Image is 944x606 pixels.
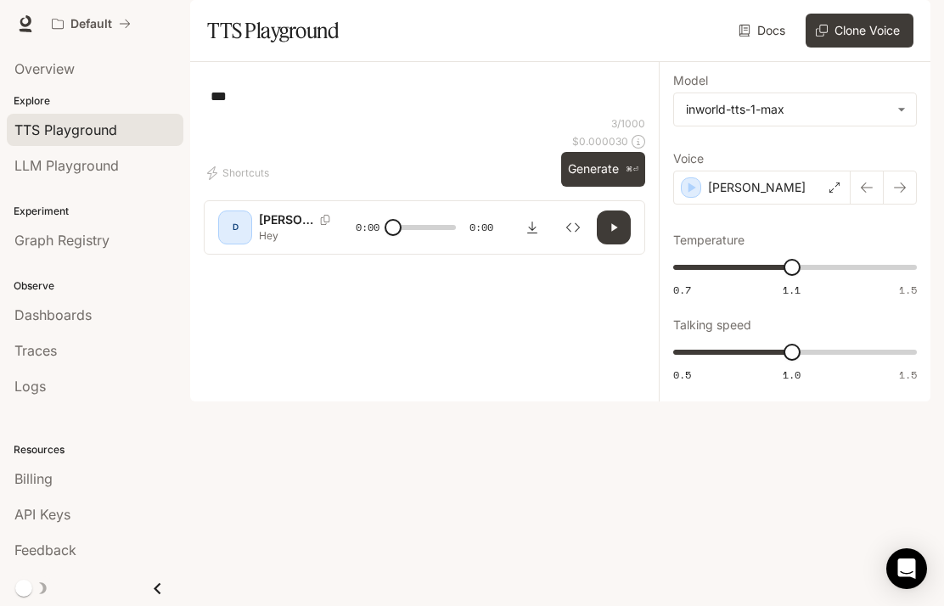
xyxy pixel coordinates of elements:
p: [PERSON_NAME] [259,211,313,228]
div: inworld-tts-1-max [686,101,889,118]
p: [PERSON_NAME] [708,179,806,196]
span: 1.5 [899,283,917,297]
button: Download audio [515,210,549,244]
span: 1.0 [783,368,801,382]
p: Talking speed [673,319,751,331]
div: inworld-tts-1-max [674,93,916,126]
button: All workspaces [44,7,138,41]
p: Temperature [673,234,745,246]
button: Copy Voice ID [313,215,337,225]
p: $ 0.000030 [572,134,628,149]
p: Model [673,75,708,87]
button: Inspect [556,210,590,244]
div: D [222,214,249,241]
span: 1.5 [899,368,917,382]
button: Clone Voice [806,14,913,48]
p: Voice [673,153,704,165]
span: 0:00 [356,219,379,236]
span: 0:00 [469,219,493,236]
span: 0.5 [673,368,691,382]
button: Shortcuts [204,160,276,187]
div: Open Intercom Messenger [886,548,927,589]
h1: TTS Playground [207,14,339,48]
span: 0.7 [673,283,691,297]
p: Default [70,17,112,31]
button: Generate⌘⏎ [561,152,645,187]
p: 3 / 1000 [611,116,645,131]
span: 1.1 [783,283,801,297]
a: Docs [735,14,792,48]
p: ⌘⏎ [626,165,638,175]
p: Hey [259,228,340,243]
